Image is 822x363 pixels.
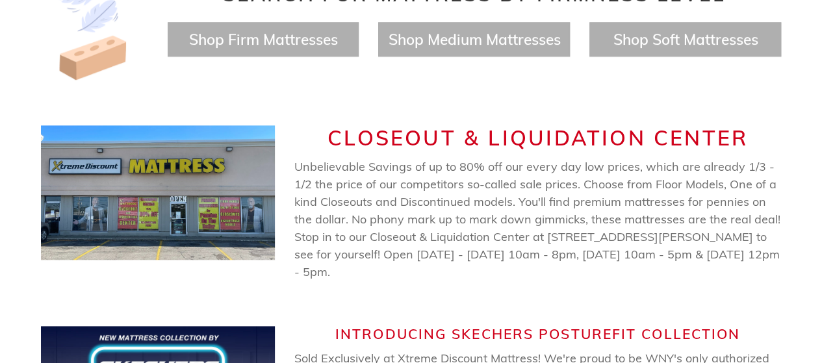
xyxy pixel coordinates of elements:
span: Introducing Skechers Posturefit Collection [335,325,740,342]
a: Shop Firm Mattresses [188,30,337,49]
img: closeout-center-2.jpg__PID:e624c747-7bdf-49c2-a107-6664914b37c5 [41,125,275,259]
span: Unbelievable Savings of up to 80% off our every day low prices, which are already 1/3 - 1/2 the p... [294,159,780,279]
span: CLOSEOUT & LIQUIDATION CENTER [328,125,748,151]
a: Shop Medium Mattresses [388,30,560,49]
a: Shop Soft Mattresses [613,30,758,49]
